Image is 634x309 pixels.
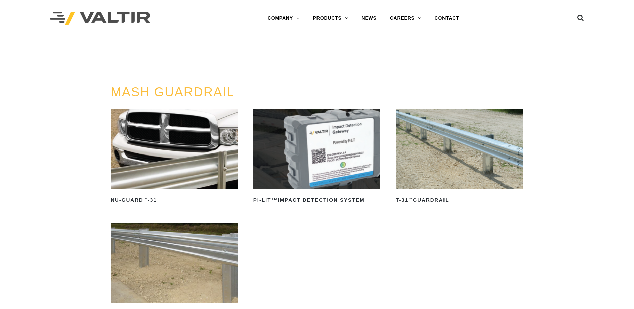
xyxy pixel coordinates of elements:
[306,12,355,25] a: PRODUCTS
[396,109,523,205] a: T-31™Guardrail
[50,12,150,25] img: Valtir
[111,109,238,205] a: NU-GUARD™-31
[271,197,278,201] sup: TM
[383,12,428,25] a: CAREERS
[261,12,306,25] a: COMPANY
[408,197,413,201] sup: ™
[428,12,466,25] a: CONTACT
[111,195,238,205] h2: NU-GUARD -31
[253,109,380,205] a: PI-LITTMImpact Detection System
[355,12,383,25] a: NEWS
[396,195,523,205] h2: T-31 Guardrail
[253,195,380,205] h2: PI-LIT Impact Detection System
[111,85,234,99] a: MASH GUARDRAIL
[143,197,148,201] sup: ™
